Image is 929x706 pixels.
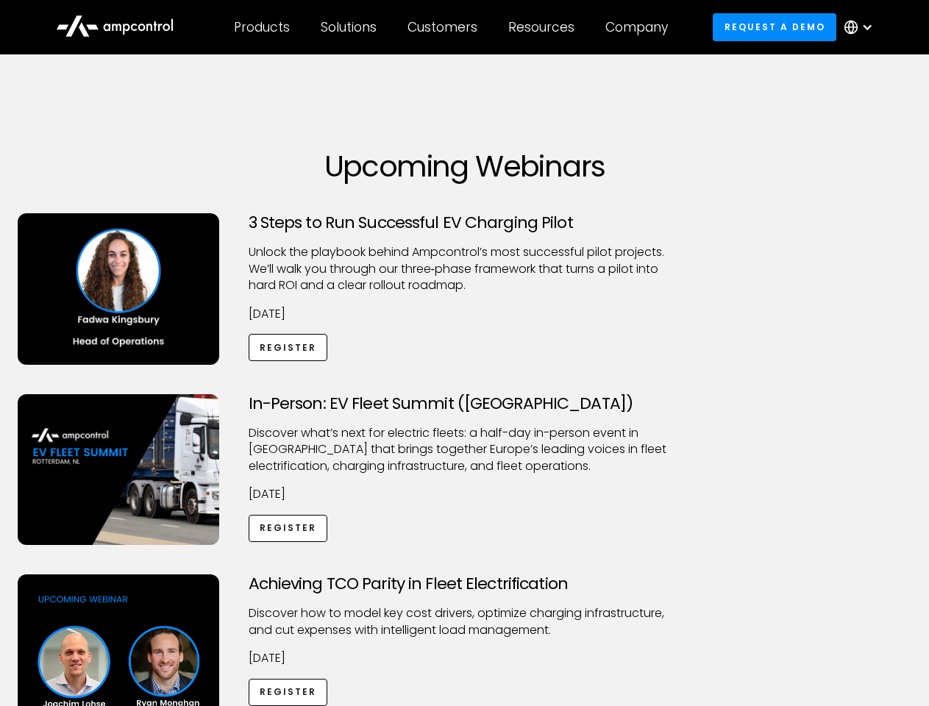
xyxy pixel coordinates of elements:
p: Unlock the playbook behind Ampcontrol’s most successful pilot projects. We’ll walk you through ou... [249,244,681,293]
div: Company [605,19,668,35]
div: Resources [508,19,574,35]
div: Solutions [321,19,377,35]
h3: 3 Steps to Run Successful EV Charging Pilot [249,213,681,232]
a: Register [249,515,328,542]
p: Discover how to model key cost drivers, optimize charging infrastructure, and cut expenses with i... [249,605,681,638]
p: [DATE] [249,650,681,666]
p: ​Discover what’s next for electric fleets: a half-day in-person event in [GEOGRAPHIC_DATA] that b... [249,425,681,474]
h3: Achieving TCO Parity in Fleet Electrification [249,574,681,593]
a: Register [249,679,328,706]
div: Products [234,19,290,35]
h3: In-Person: EV Fleet Summit ([GEOGRAPHIC_DATA]) [249,394,681,413]
p: [DATE] [249,306,681,322]
a: Request a demo [713,13,836,40]
div: Customers [407,19,477,35]
h1: Upcoming Webinars [18,149,912,184]
a: Register [249,334,328,361]
p: [DATE] [249,486,681,502]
